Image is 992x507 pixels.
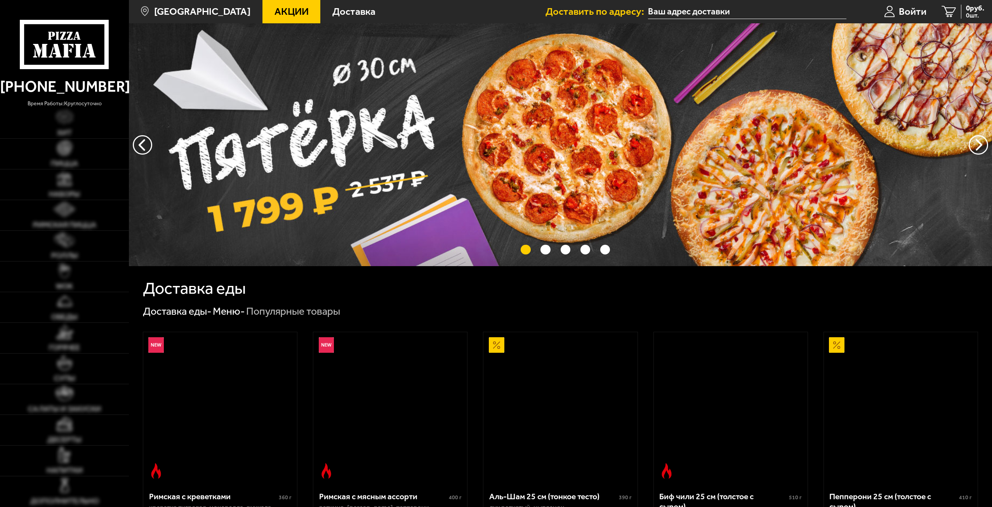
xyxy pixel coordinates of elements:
img: Острое блюдо [319,463,334,479]
img: Новинка [148,337,164,353]
img: Острое блюдо [659,463,674,479]
span: 360 г [279,494,292,501]
span: Десерты [47,436,82,444]
span: Дополнительно [30,497,99,505]
span: Салаты и закуски [28,405,101,413]
span: Роллы [51,252,78,260]
img: Острое блюдо [148,463,164,479]
span: Хит [57,129,72,137]
span: Обеды [51,313,78,321]
img: Новинка [319,337,334,353]
button: точки переключения [561,245,571,255]
div: Популярные товары [246,305,340,318]
button: точки переключения [600,245,610,255]
span: 390 г [619,494,632,501]
div: Аль-Шам 25 см (тонкое тесто) [489,491,617,502]
input: Ваш адрес доставки [648,5,846,19]
button: предыдущий [969,135,988,155]
span: [GEOGRAPHIC_DATA] [154,7,250,17]
a: АкционныйАль-Шам 25 см (тонкое тесто) [483,332,637,484]
a: АкционныйПепперони 25 см (толстое с сыром) [824,332,978,484]
button: точки переключения [521,245,531,255]
span: Акции [274,7,309,17]
span: Напитки [47,467,83,474]
button: точки переключения [580,245,591,255]
a: Острое блюдоБиф чили 25 см (толстое с сыром) [654,332,808,484]
span: 400 г [449,494,462,501]
span: Супы [54,375,75,382]
span: Горячее [49,344,80,352]
a: Меню- [213,305,245,317]
img: Акционный [489,337,504,353]
span: 410 г [959,494,972,501]
button: точки переключения [540,245,551,255]
img: Акционный [829,337,844,353]
span: WOK [56,282,73,290]
div: Римская с мясным ассорти [319,491,447,502]
span: Войти [899,7,926,17]
span: 510 г [789,494,802,501]
a: Доставка еды- [143,305,212,317]
span: 0 шт. [966,12,984,19]
span: Пицца [51,160,78,167]
span: Доставить по адресу: [546,7,648,17]
div: Римская с креветками [149,491,277,502]
a: НовинкаОстрое блюдоРимская с креветками [143,332,297,484]
h1: Доставка еды [143,280,246,297]
button: следующий [133,135,152,155]
span: Доставка [332,7,375,17]
span: Римская пицца [33,221,96,229]
span: Наборы [49,190,80,198]
span: 0 руб. [966,5,984,12]
a: НовинкаОстрое блюдоРимская с мясным ассорти [313,332,467,484]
